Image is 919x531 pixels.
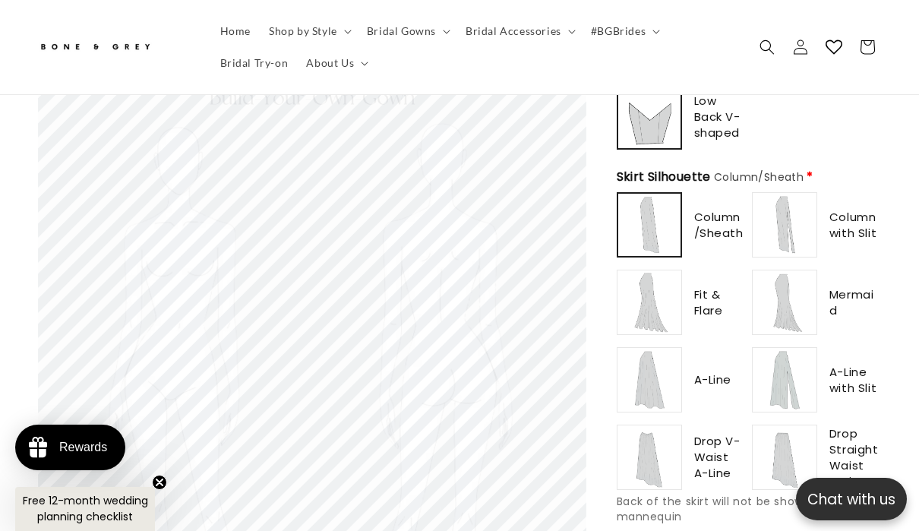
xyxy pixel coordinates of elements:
[796,488,907,510] p: Chat with us
[101,87,168,99] a: Write a review
[750,30,784,64] summary: Search
[33,29,196,65] a: Bone and Grey Bridal
[754,427,815,488] img: https://cdn.shopify.com/s/files/1/0750/3832/7081/files/drop-straight-waist-aline_17ac0158-d5ad-45...
[367,24,436,38] span: Bridal Gowns
[694,286,746,318] span: Fit & Flare
[694,371,732,387] span: A-Line
[220,56,289,70] span: Bridal Try-on
[260,15,358,47] summary: Shop by Style
[591,24,646,38] span: #BGBrides
[358,15,456,47] summary: Bridal Gowns
[269,24,337,38] span: Shop by Style
[619,427,680,488] img: https://cdn.shopify.com/s/files/1/0750/3832/7081/files/drop-v-waist-aline_078bfe7f-748c-4646-87b8...
[619,349,680,410] img: https://cdn.shopify.com/s/files/1/0750/3832/7081/files/a-line_37bf069e-4231-4b1a-bced-7ad1a487183...
[306,56,354,70] span: About Us
[211,15,260,47] a: Home
[754,349,815,410] img: https://cdn.shopify.com/s/files/1/0750/3832/7081/files/a-line_slit_3a481983-194c-46fe-90b3-ce96d0...
[694,93,746,141] span: Low Back V-shaped
[620,195,679,254] img: https://cdn.shopify.com/s/files/1/0750/3832/7081/files/column_b63d2362-462d-4147-b160-3913c547a70...
[829,286,881,318] span: Mermaid
[742,23,843,49] button: Write a review
[59,441,107,454] div: Rewards
[38,35,152,60] img: Bone and Grey Bridal
[694,209,746,241] span: Column/Sheath
[23,493,148,524] span: Free 12-month wedding planning checklist
[297,47,374,79] summary: About Us
[211,47,298,79] a: Bridal Try-on
[694,433,746,481] span: Drop V-Waist A-Line
[582,15,666,47] summary: #BGBrides
[829,425,881,489] span: Drop Straight Waist A-Line
[714,169,804,185] span: Column/Sheath
[754,272,815,333] img: https://cdn.shopify.com/s/files/1/0750/3832/7081/files/mermaid_dee7e2e6-f0b9-4e85-9a0c-8360725759...
[617,494,852,524] span: Back of the skirt will not be shown on the mannequin
[152,475,167,490] button: Close teaser
[15,487,155,531] div: Free 12-month wedding planning checklistClose teaser
[796,478,907,520] button: Open chatbox
[220,24,251,38] span: Home
[829,209,881,241] span: Column with Slit
[754,194,815,255] img: https://cdn.shopify.com/s/files/1/0750/3832/7081/files/column_with_slit_95bf325b-2d13-487d-92d3-c...
[829,364,881,396] span: A-Line with Slit
[617,168,804,186] span: Skirt Silhouette
[619,272,680,333] img: https://cdn.shopify.com/s/files/1/0750/3832/7081/files/fit_and_flare_4a72e90a-0f71-42d7-a592-d461...
[620,87,679,147] img: https://cdn.shopify.com/s/files/1/0750/3832/7081/files/v_back.png?v=1756806272
[456,15,582,47] summary: Bridal Accessories
[466,24,561,38] span: Bridal Accessories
